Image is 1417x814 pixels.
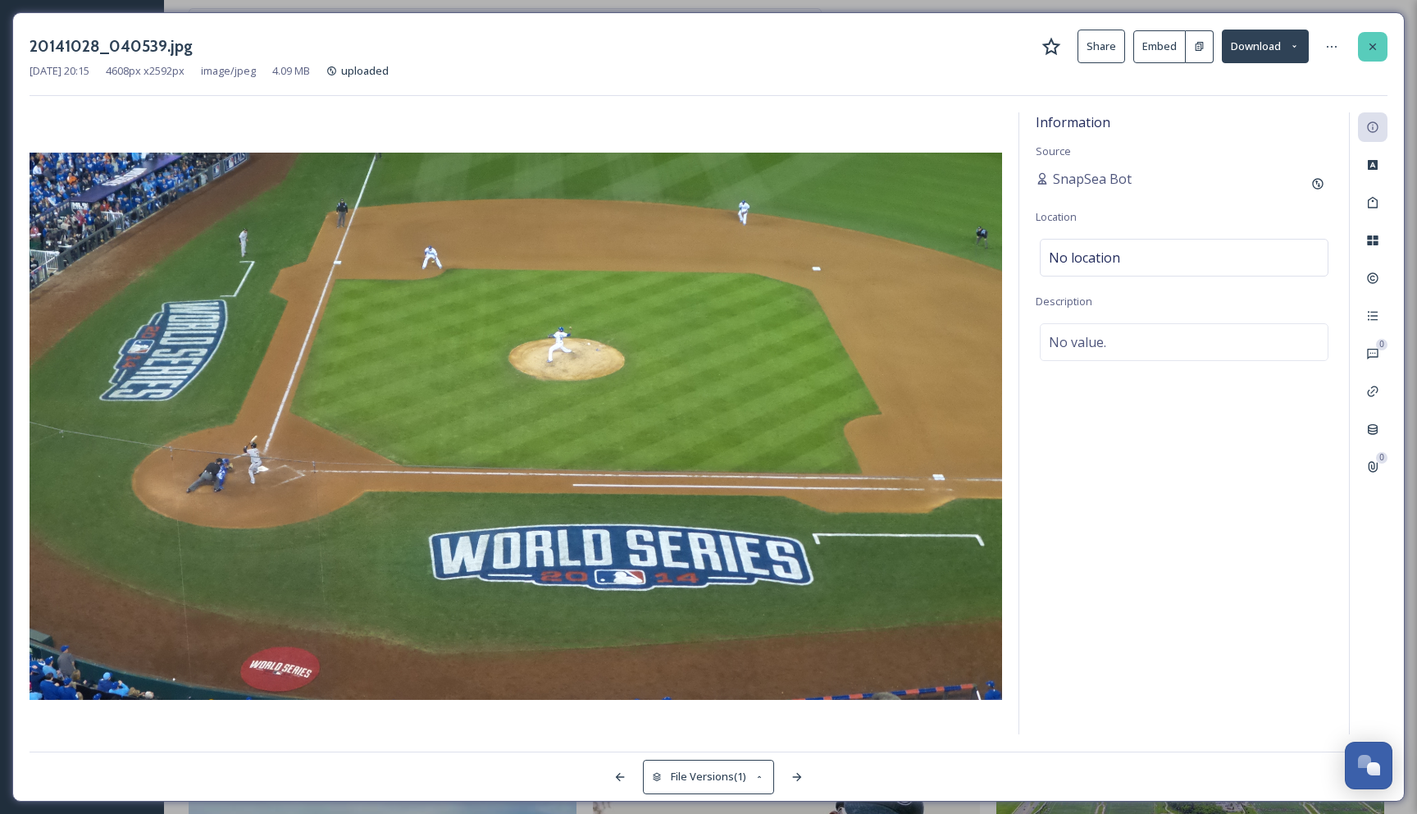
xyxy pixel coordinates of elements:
button: Share [1078,30,1125,63]
span: 4.09 MB [272,63,310,79]
span: Source [1036,144,1071,158]
span: 4608 px x 2592 px [106,63,185,79]
span: Description [1036,294,1092,309]
h3: 20141028_040539.jpg [30,34,193,58]
span: No location [1049,248,1120,268]
span: image/jpeg [201,63,256,79]
img: 1uf9AaNTIcpboSwxKsDNLWnty1jZSOdTL.jpg [30,153,1002,700]
span: No value. [1049,332,1106,352]
div: 0 [1376,452,1387,464]
span: SnapSea Bot [1053,169,1132,189]
div: 0 [1376,339,1387,350]
span: [DATE] 20:15 [30,63,89,79]
span: Information [1036,113,1110,131]
span: Location [1036,209,1077,224]
button: Download [1222,30,1309,63]
span: uploaded [341,63,389,78]
button: File Versions(1) [643,760,774,793]
button: Open Chat [1345,742,1392,789]
button: Embed [1133,30,1186,63]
